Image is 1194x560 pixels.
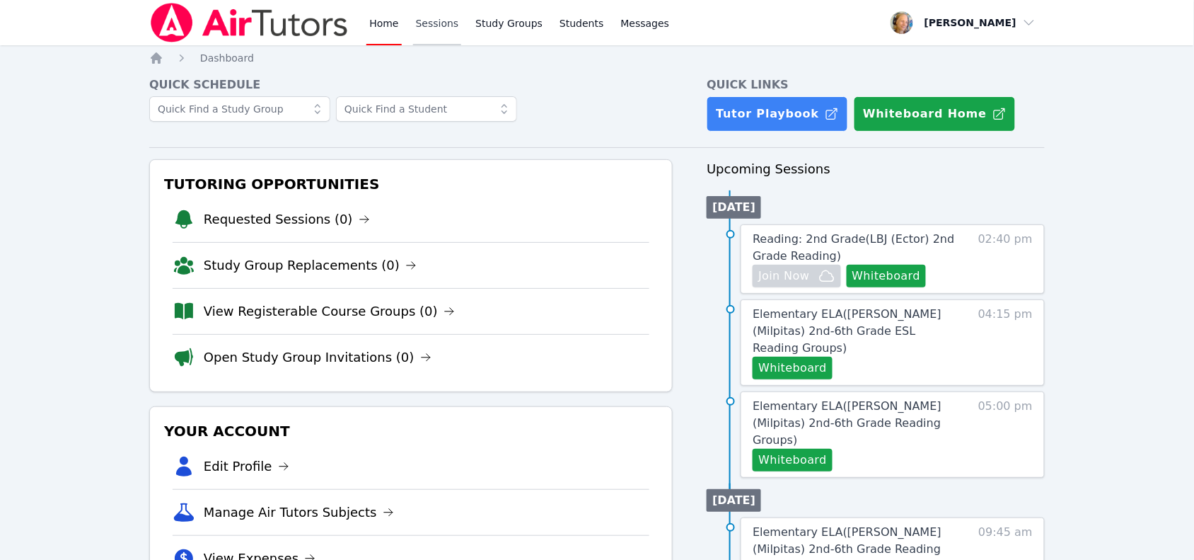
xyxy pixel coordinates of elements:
input: Quick Find a Student [336,96,517,122]
li: [DATE] [707,196,761,219]
a: Study Group Replacements (0) [204,256,417,275]
a: Dashboard [200,51,254,65]
span: Messages [621,16,670,30]
span: Join Now [758,268,809,285]
h3: Tutoring Opportunities [161,171,661,197]
input: Quick Find a Study Group [149,96,330,122]
span: Dashboard [200,52,254,64]
button: Whiteboard [753,357,833,379]
span: 04:15 pm [978,306,1033,379]
a: Requested Sessions (0) [204,210,370,229]
button: Whiteboard Home [854,96,1016,132]
img: Air Tutors [149,3,349,42]
h3: Upcoming Sessions [707,159,1045,179]
a: Tutor Playbook [707,96,848,132]
h3: Your Account [161,418,661,444]
span: Elementary ELA ( [PERSON_NAME] (Milpitas) 2nd-6th Grade Reading Groups ) [753,399,941,447]
a: Reading: 2nd Grade(LBJ (Ector) 2nd Grade Reading) [753,231,963,265]
span: 02:40 pm [978,231,1033,287]
button: Whiteboard [847,265,927,287]
a: Manage Air Tutors Subjects [204,503,394,522]
button: Whiteboard [753,449,833,472]
span: Elementary ELA ( [PERSON_NAME] (Milpitas) 2nd-6th Grade ESL Reading Groups ) [753,307,941,355]
a: Open Study Group Invitations (0) [204,348,431,367]
a: Edit Profile [204,457,289,476]
span: 05:00 pm [978,398,1033,472]
span: Reading: 2nd Grade ( LBJ (Ector) 2nd Grade Reading ) [753,232,954,263]
li: [DATE] [707,489,761,512]
a: Elementary ELA([PERSON_NAME] (Milpitas) 2nd-6th Grade ESL Reading Groups) [753,306,963,357]
h4: Quick Links [707,76,1045,93]
a: Elementary ELA([PERSON_NAME] (Milpitas) 2nd-6th Grade Reading Groups) [753,398,963,449]
a: View Registerable Course Groups (0) [204,302,455,321]
button: Join Now [753,265,840,287]
h4: Quick Schedule [149,76,673,93]
nav: Breadcrumb [149,51,1045,65]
